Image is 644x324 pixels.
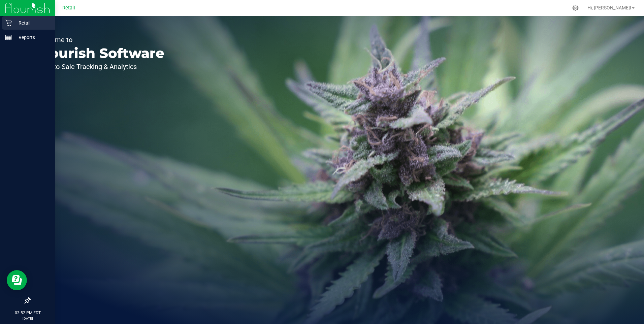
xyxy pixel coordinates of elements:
p: Welcome to [36,36,164,43]
inline-svg: Reports [5,34,12,41]
p: [DATE] [3,316,52,321]
iframe: Resource center [7,270,27,290]
div: Manage settings [571,5,580,11]
span: Retail [62,5,75,11]
span: Hi, [PERSON_NAME]! [587,5,631,10]
p: Flourish Software [36,46,164,60]
p: 03:52 PM EDT [3,310,52,316]
inline-svg: Retail [5,20,12,26]
p: Reports [12,33,52,41]
p: Seed-to-Sale Tracking & Analytics [36,63,164,70]
p: Retail [12,19,52,27]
